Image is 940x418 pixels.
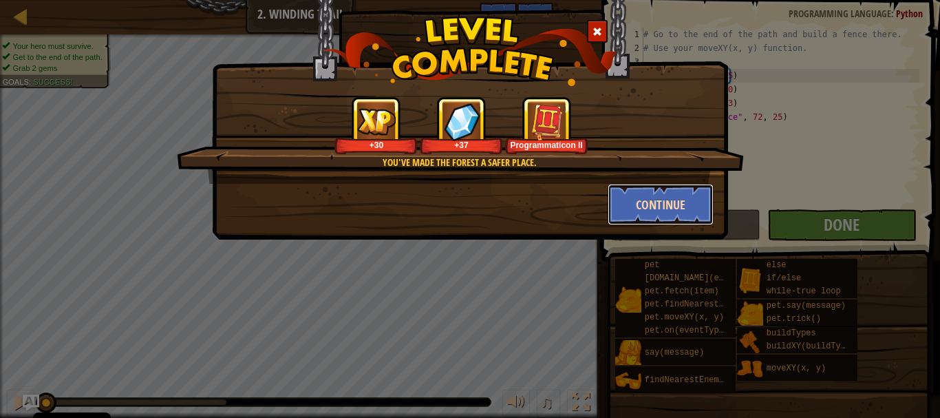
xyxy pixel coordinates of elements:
[608,184,714,225] button: Continue
[444,103,480,140] img: reward_icon_gems.png
[423,140,500,150] div: +37
[357,108,396,135] img: reward_icon_xp.png
[528,103,566,140] img: portrait.png
[508,140,586,150] div: Programmaticon II
[337,140,415,150] div: +30
[242,156,676,169] div: You've made the forest a safer place.
[323,17,618,86] img: level_complete.png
